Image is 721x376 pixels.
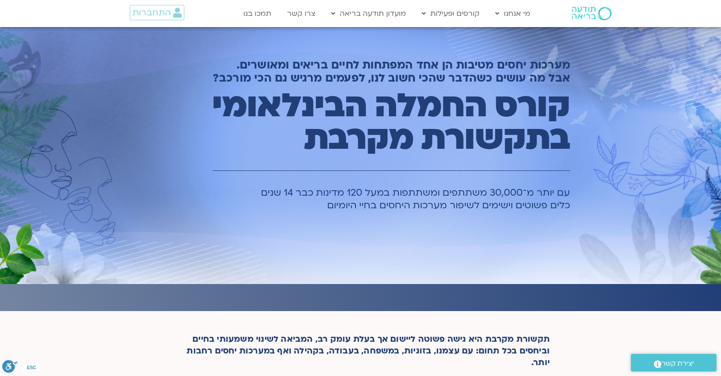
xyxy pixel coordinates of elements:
[572,7,611,20] img: תודעה בריאה
[662,358,694,370] span: יצירת קשר
[283,5,320,22] a: צרו קשר
[130,5,184,20] a: התחברות
[173,187,570,212] h1: עם יותר מ־30,000 משתתפים ומשתתפות במעל 120 מדינות כבר 14 שנים כלים פשוטים וישימים לשיפור מערכות ה...
[491,5,535,22] a: מי אנחנו
[239,5,276,22] a: תמכו בנו
[631,354,716,371] a: יצירת קשר
[417,5,484,22] a: קורסים ופעילות
[132,8,171,18] span: התחברות
[173,59,570,85] h2: מערכות יחסים מטיבות הן אחד המפתחות לחיים בריאים ומאושרים. אבל מה עושים כשהדבר שהכי חשוב לנו, לפעמ...
[327,5,411,22] a: מועדון תודעה בריאה
[173,90,570,155] h1: קורס החמלה הבינלאומי בתקשורת מקרבת​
